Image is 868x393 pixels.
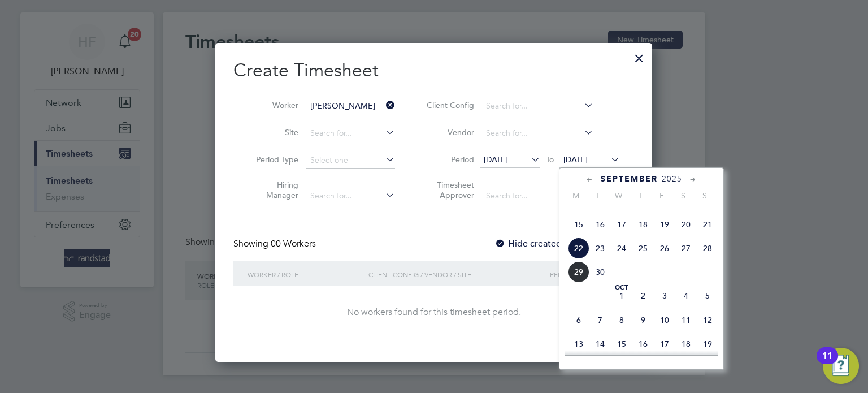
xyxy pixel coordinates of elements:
span: T [587,191,608,201]
span: 18 [675,333,697,355]
label: Worker [248,100,298,110]
div: 11 [822,356,832,370]
span: Oct [611,285,632,291]
span: 3 [654,285,675,306]
span: 21 [697,214,718,235]
label: Hiring Manager [248,180,298,200]
span: 5 [697,285,718,306]
label: Site [248,127,298,137]
h2: Create Timesheet [233,59,634,83]
span: 17 [611,214,632,235]
input: Search for... [306,126,395,141]
span: 22 [568,237,589,259]
span: M [565,191,587,201]
span: 17 [654,333,675,355]
span: 9 [632,309,654,331]
input: Search for... [306,188,395,204]
span: 14 [589,333,611,355]
span: 23 [589,237,611,259]
span: 00 Workers [271,238,316,249]
div: Client Config / Vendor / Site [366,261,547,287]
label: Timesheet Approver [423,180,474,200]
span: 28 [697,237,718,259]
span: 15 [568,214,589,235]
span: 26 [654,237,675,259]
span: S [672,191,694,201]
span: 10 [654,309,675,331]
span: 29 [568,261,589,283]
span: 1 [611,285,632,306]
input: Search for... [482,98,593,114]
span: 27 [675,237,697,259]
span: 7 [589,309,611,331]
label: Period Type [248,154,298,165]
input: Search for... [482,188,593,204]
span: 8 [611,309,632,331]
div: Period [547,261,623,287]
span: 12 [697,309,718,331]
span: 2025 [662,174,682,184]
span: [DATE] [484,154,508,165]
span: 4 [675,285,697,306]
span: S [694,191,715,201]
div: Worker / Role [245,261,366,287]
span: 6 [568,309,589,331]
label: Hide created timesheets [494,238,609,249]
label: Vendor [423,127,474,137]
input: Search for... [482,126,593,141]
span: 2 [632,285,654,306]
span: To [542,152,557,167]
span: 20 [675,214,697,235]
span: W [608,191,630,201]
label: Client Config [423,100,474,110]
span: 15 [611,333,632,355]
span: 19 [697,333,718,355]
label: Period [423,154,474,165]
span: 16 [589,214,611,235]
div: Showing [233,238,318,250]
span: 19 [654,214,675,235]
button: Open Resource Center, 11 new notifications [823,348,859,384]
span: 30 [589,261,611,283]
span: F [651,191,672,201]
div: No workers found for this timesheet period. [245,306,623,318]
span: September [601,174,658,184]
span: 13 [568,333,589,355]
span: 25 [632,237,654,259]
span: 16 [632,333,654,355]
input: Select one [306,153,395,169]
span: T [630,191,651,201]
span: 18 [632,214,654,235]
span: [DATE] [563,154,588,165]
span: 11 [675,309,697,331]
span: 24 [611,237,632,259]
input: Search for... [306,98,395,114]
